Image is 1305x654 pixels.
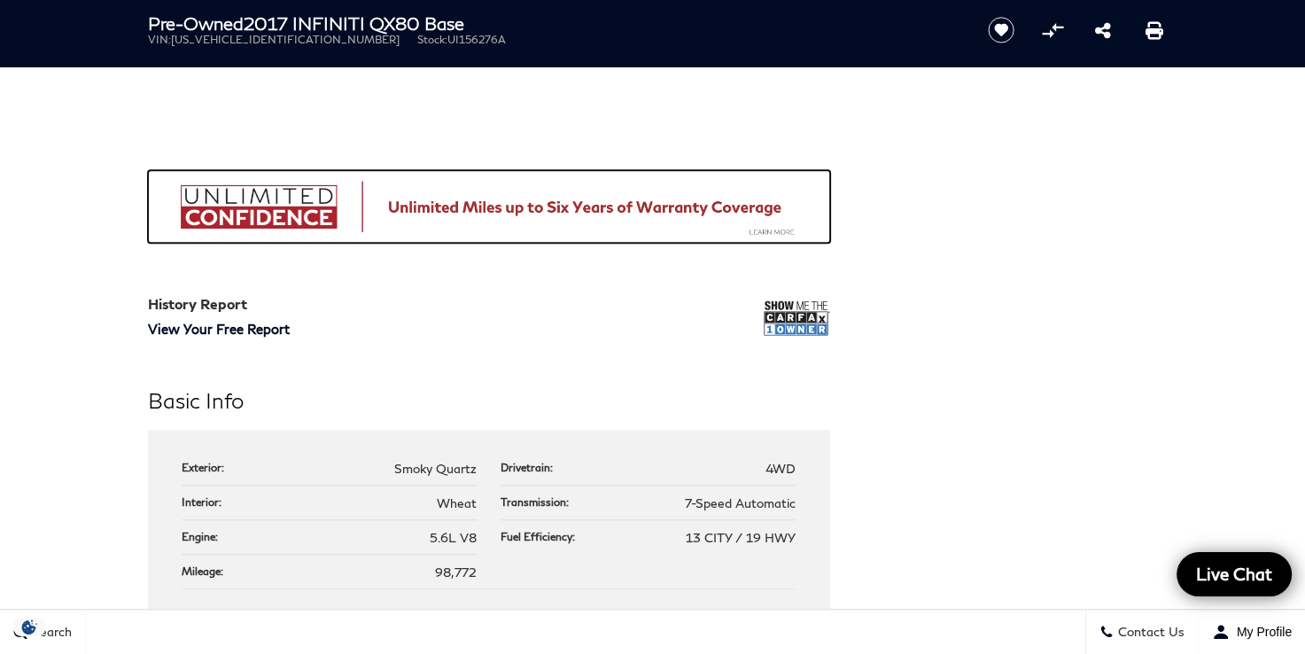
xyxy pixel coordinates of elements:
[685,495,796,510] span: 7-Speed Automatic
[1146,19,1163,41] a: Print this Pre-Owned 2017 INFINITI QX80 Base
[417,33,447,46] span: Stock:
[148,385,830,417] h2: Basic Info
[148,321,290,337] a: View Your Free Report
[182,529,227,544] div: Engine:
[148,12,244,34] strong: Pre-Owned
[764,296,830,340] img: Show me the Carfax
[148,170,830,244] img: Unlimited miles up to six years of warranty coverage.
[1187,563,1281,585] span: Live Chat
[501,460,562,475] div: Drivetrain:
[437,495,477,510] span: Wheat
[1199,610,1305,654] button: Open user profile menu
[148,33,171,46] span: VIN:
[430,530,477,545] span: 5.6L V8
[501,494,578,510] div: Transmission:
[1039,17,1066,43] button: Compare Vehicle
[1095,19,1111,41] a: Share this Pre-Owned 2017 INFINITI QX80 Base
[501,529,584,544] div: Fuel Efficiency:
[27,625,72,640] span: Search
[9,618,50,636] section: Click to Open Cookie Consent Modal
[182,460,233,475] div: Exterior:
[394,461,477,476] span: Smoky Quartz
[148,296,290,312] h2: History Report
[182,564,232,579] div: Mileage:
[182,494,230,510] div: Interior:
[982,16,1021,44] button: Save vehicle
[1114,625,1185,640] span: Contact Us
[1230,625,1292,639] span: My Profile
[1177,552,1292,596] a: Live Chat
[171,33,400,46] span: [US_VEHICLE_IDENTIFICATION_NUMBER]
[686,530,796,545] span: 13 CITY / 19 HWY
[765,461,796,476] span: 4WD
[9,618,50,636] img: Opt-Out Icon
[447,33,506,46] span: UI156276A
[148,13,959,33] h1: 2017 INFINITI QX80 Base
[435,564,477,580] span: 98,772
